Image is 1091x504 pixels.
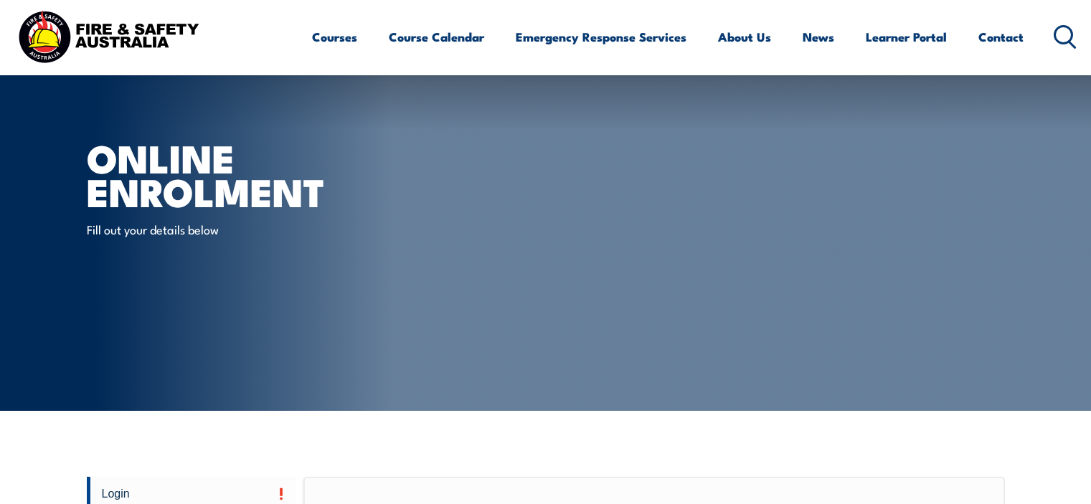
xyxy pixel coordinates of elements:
[87,141,441,207] h1: Online Enrolment
[978,18,1024,56] a: Contact
[389,18,484,56] a: Course Calendar
[803,18,834,56] a: News
[866,18,947,56] a: Learner Portal
[718,18,771,56] a: About Us
[312,18,357,56] a: Courses
[516,18,686,56] a: Emergency Response Services
[87,221,349,237] p: Fill out your details below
